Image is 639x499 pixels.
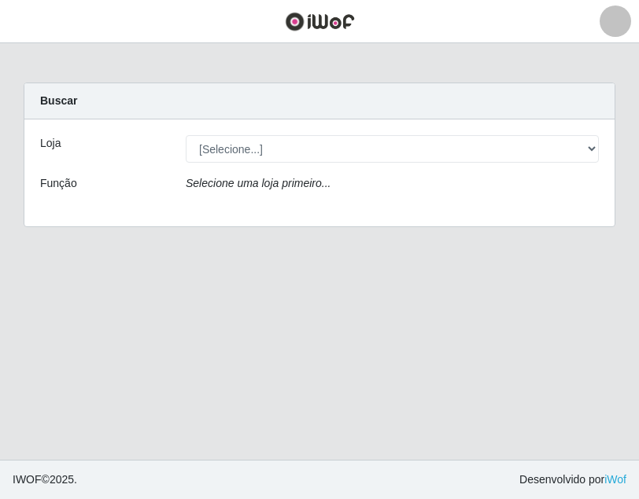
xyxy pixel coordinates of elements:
[519,471,626,488] span: Desenvolvido por
[40,94,77,107] strong: Buscar
[186,177,331,189] i: Selecione uma loja primeiro...
[13,473,42,486] span: IWOF
[285,12,355,31] img: CoreUI Logo
[604,473,626,486] a: iWof
[40,175,77,192] label: Função
[13,471,77,488] span: © 2025 .
[40,135,61,152] label: Loja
